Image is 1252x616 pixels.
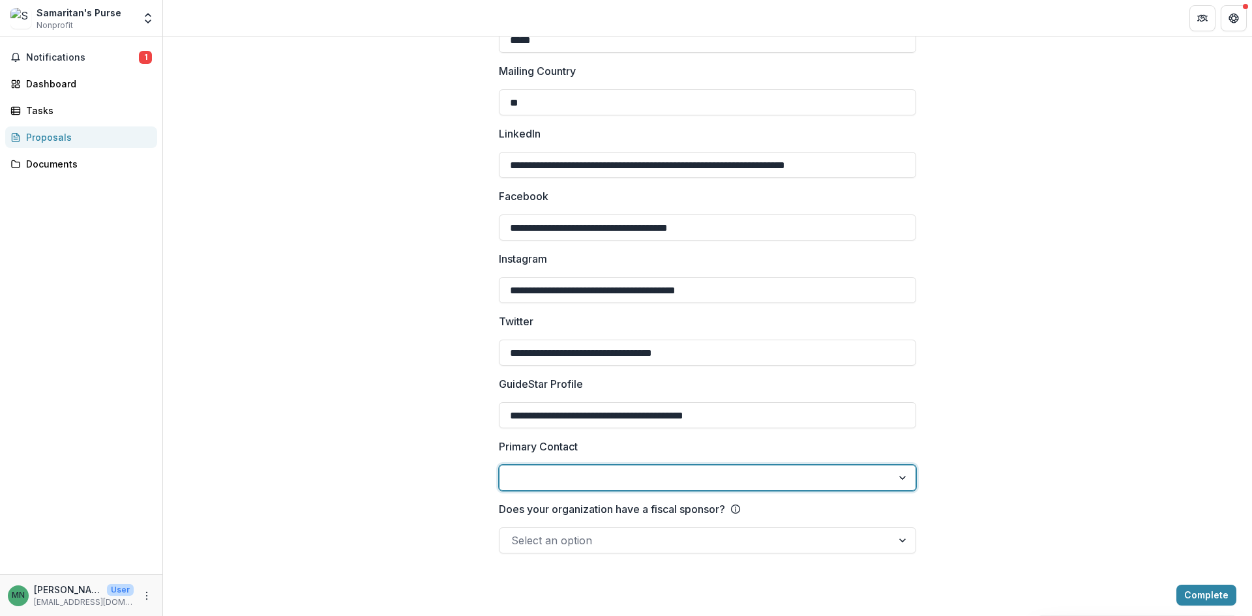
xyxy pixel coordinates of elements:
button: Open entity switcher [139,5,157,31]
p: [EMAIL_ADDRESS][DOMAIN_NAME] [34,596,134,608]
button: Partners [1189,5,1215,31]
p: GuideStar Profile [499,376,583,392]
p: LinkedIn [499,126,541,141]
a: Documents [5,153,157,175]
p: Does your organization have a fiscal sponsor? [499,501,725,517]
button: Notifications1 [5,47,157,68]
button: Complete [1176,585,1236,606]
div: Documents [26,157,147,171]
img: Samaritan's Purse [10,8,31,29]
button: More [139,588,155,604]
div: Samaritan's Purse [37,6,121,20]
span: 1 [139,51,152,64]
p: User [107,584,134,596]
p: Facebook [499,188,548,204]
div: Tasks [26,104,147,117]
button: Get Help [1221,5,1247,31]
p: Instagram [499,251,547,267]
p: [PERSON_NAME] [34,583,102,596]
div: Dashboard [26,77,147,91]
span: Notifications [26,52,139,63]
div: Ms. Cathy Njoya [12,591,25,600]
p: Primary Contact [499,439,578,454]
a: Tasks [5,100,157,121]
a: Proposals [5,126,157,148]
a: Dashboard [5,73,157,95]
p: Mailing Country [499,63,576,79]
div: Proposals [26,130,147,144]
p: Twitter [499,314,533,329]
span: Nonprofit [37,20,73,31]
